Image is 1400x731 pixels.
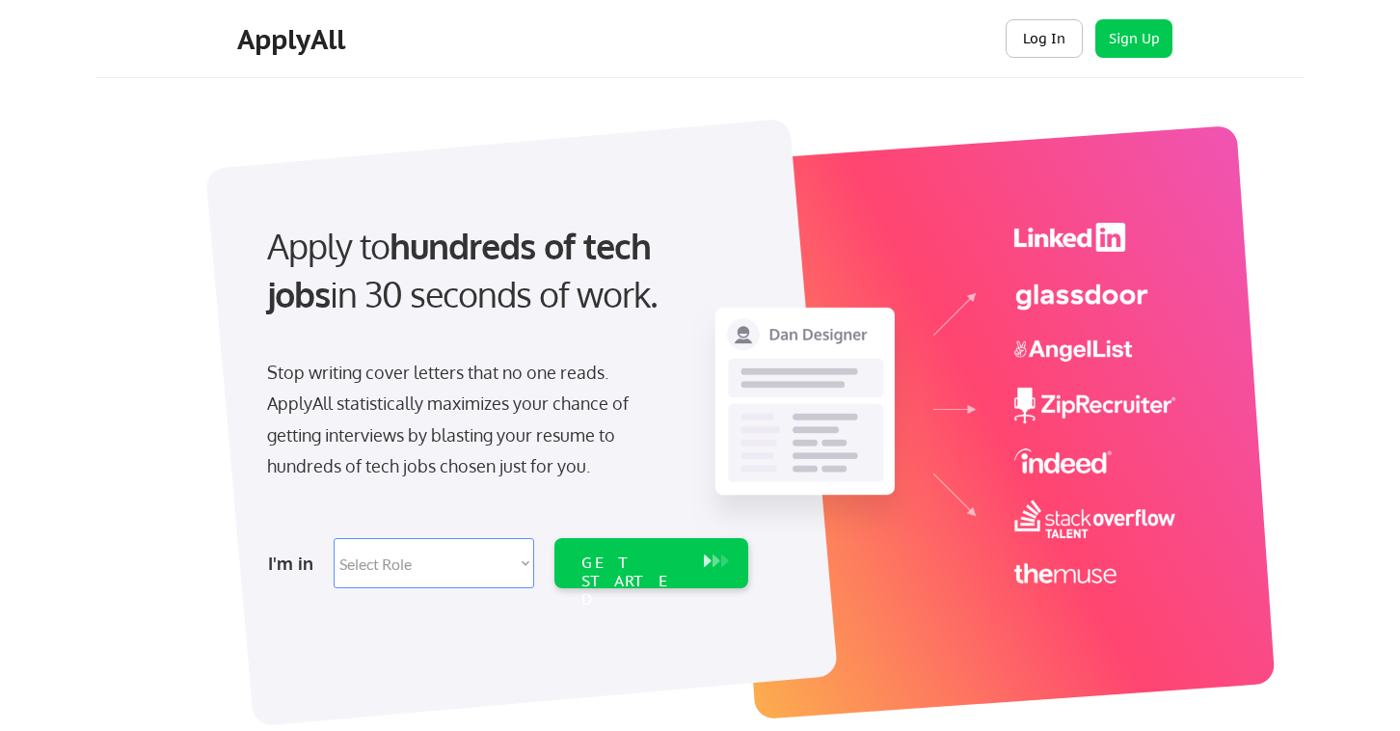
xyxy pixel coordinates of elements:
button: Log In [1006,19,1083,58]
div: GET STARTED [581,554,685,609]
button: Sign Up [1095,19,1172,58]
div: I'm in [268,548,322,579]
div: Stop writing cover letters that no one reads. ApplyAll statistically maximizes your chance of get... [267,357,663,482]
strong: hundreds of tech jobs [267,224,660,315]
div: Apply to in 30 seconds of work. [267,222,740,319]
div: ApplyAll [237,23,351,56]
